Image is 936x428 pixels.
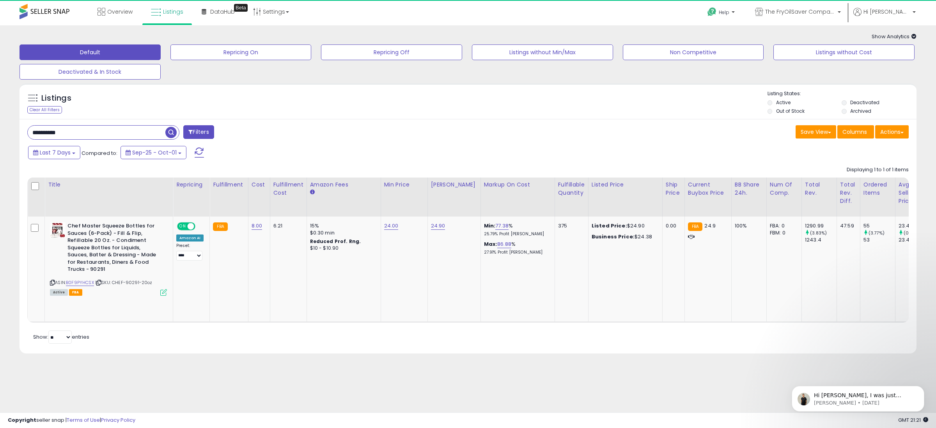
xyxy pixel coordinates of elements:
[666,222,679,229] div: 0.00
[310,238,361,245] b: Reduced Prof. Rng.
[776,99,791,106] label: Active
[899,236,930,243] div: 23.46
[847,166,909,174] div: Displaying 1 to 1 of 1 items
[701,1,743,25] a: Help
[132,149,177,156] span: Sep-25 - Oct-01
[384,222,399,230] a: 24.00
[863,222,895,229] div: 55
[176,243,204,261] div: Preset:
[176,181,206,189] div: Repricing
[558,181,585,197] div: Fulfillable Quantity
[592,222,656,229] div: $24.90
[773,44,915,60] button: Listings without Cost
[592,222,627,229] b: Listed Price:
[82,149,117,157] span: Compared to:
[194,223,207,230] span: OFF
[484,240,498,248] b: Max:
[273,222,301,229] div: 6.21
[495,222,509,230] a: 77.38
[899,222,930,229] div: 23.47
[805,222,837,229] div: 1290.99
[899,181,927,205] div: Avg Selling Price
[310,181,378,189] div: Amazon Fees
[770,222,796,229] div: FBA: 0
[321,44,462,60] button: Repricing Off
[765,8,835,16] span: The FryOilSaver Company
[904,230,921,236] small: (0.04%)
[121,146,186,159] button: Sep-25 - Oct-01
[805,236,837,243] div: 1243.4
[840,222,854,229] div: 47.59
[107,8,133,16] span: Overview
[163,8,183,16] span: Listings
[27,106,62,114] div: Clear All Filters
[310,245,375,252] div: $10 - $10.90
[840,181,857,205] div: Total Rev. Diff.
[50,289,68,296] span: All listings currently available for purchase on Amazon
[666,181,681,197] div: Ship Price
[735,222,760,229] div: 100%
[273,181,303,197] div: Fulfillment Cost
[863,236,895,243] div: 53
[213,181,245,189] div: Fulfillment
[69,289,82,296] span: FBA
[431,222,445,230] a: 24.90
[484,222,496,229] b: Min:
[484,250,549,255] p: 27.91% Profit [PERSON_NAME]
[735,181,763,197] div: BB Share 24h.
[384,181,424,189] div: Min Price
[19,44,161,60] button: Default
[623,44,764,60] button: Non Competitive
[688,222,702,231] small: FBA
[310,229,375,236] div: $0.30 min
[176,234,204,242] div: Amazon AI
[484,231,549,237] p: 25.79% Profit [PERSON_NAME]
[842,128,867,136] span: Columns
[480,178,555,217] th: The percentage added to the cost of goods (COGS) that forms the calculator for Min & Max prices.
[863,181,892,197] div: Ordered Items
[484,181,551,189] div: Markup on Cost
[707,7,717,17] i: Get Help
[780,369,936,424] iframe: Intercom notifications message
[837,125,874,139] button: Columns
[252,222,262,230] a: 8.00
[484,222,549,237] div: %
[592,233,656,240] div: $24.38
[310,222,375,229] div: 15%
[592,233,635,240] b: Business Price:
[810,230,827,236] small: (3.83%)
[50,222,66,238] img: 51QRFl0yyrL._SL40_.jpg
[872,33,916,40] span: Show Analytics
[252,181,267,189] div: Cost
[688,181,728,197] div: Current Buybox Price
[41,93,71,104] h5: Listings
[768,90,917,98] p: Listing States:
[875,125,909,139] button: Actions
[28,146,80,159] button: Last 7 Days
[850,99,879,106] label: Deactivated
[850,108,871,114] label: Archived
[213,222,227,231] small: FBA
[770,229,796,236] div: FBM: 0
[34,23,130,75] span: Hi [PERSON_NAME], I was just checking in if you have all the information that you needed. I will ...
[310,189,315,196] small: Amazon Fees.
[48,181,170,189] div: Title
[95,279,152,286] span: | SKU: CHEF-90291-20oz
[170,44,312,60] button: Repricing On
[19,64,161,80] button: Deactivated & In Stock
[770,181,798,197] div: Num of Comp.
[497,240,511,248] a: 86.88
[863,8,910,16] span: Hi [PERSON_NAME]
[66,279,94,286] a: B0F9PYHCSX
[33,333,89,341] span: Show: entries
[484,241,549,255] div: %
[558,222,582,229] div: 375
[234,4,248,12] div: Tooltip anchor
[853,8,916,25] a: Hi [PERSON_NAME]
[183,125,214,139] button: Filters
[431,181,477,189] div: [PERSON_NAME]
[472,44,613,60] button: Listings without Min/Max
[719,9,729,16] span: Help
[805,181,833,197] div: Total Rev.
